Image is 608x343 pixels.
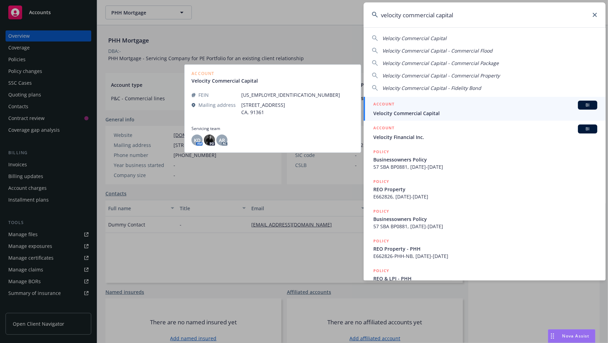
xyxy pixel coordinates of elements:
span: 57 SBA BP0881, [DATE]-[DATE] [373,163,597,170]
a: POLICYREO Property - PHHE662826-PHH-NB, [DATE]-[DATE] [364,234,606,263]
h5: POLICY [373,267,389,274]
a: ACCOUNTBIVelocity Commercial Capital [364,97,606,121]
button: Nova Assist [548,329,596,343]
a: POLICYBusinessowners Policy57 SBA BP0881, [DATE]-[DATE] [364,204,606,234]
a: POLICYREO PropertyE662826, [DATE]-[DATE] [364,174,606,204]
span: REO Property - PHH [373,245,597,252]
span: Velocity Commercial Capital [382,35,447,41]
h5: ACCOUNT [373,101,394,109]
span: Velocity Financial Inc. [373,133,597,141]
span: Velocity Commercial Capital [373,110,597,117]
span: Businessowners Policy [373,156,597,163]
span: E662826-PHH-NB, [DATE]-[DATE] [373,252,597,260]
a: ACCOUNTBIVelocity Financial Inc. [364,121,606,145]
span: 57 SBA BP0881, [DATE]-[DATE] [373,223,597,230]
span: Velocity Commercial Capital - Commercial Flood [382,47,493,54]
h5: POLICY [373,178,389,185]
span: BI [581,102,595,108]
span: Nova Assist [562,333,590,339]
span: Businessowners Policy [373,215,597,223]
span: E662826, [DATE]-[DATE] [373,193,597,200]
span: REO Property [373,186,597,193]
h5: ACCOUNT [373,124,394,133]
span: Velocity Commercial Capital - Commercial Package [382,60,499,66]
span: Velocity Commercial Capital - Fidelity Bond [382,85,481,91]
div: Drag to move [548,330,557,343]
a: POLICYREO & LPI - PHH [364,263,606,293]
input: Search... [364,2,606,27]
a: POLICYBusinessowners Policy57 SBA BP0881, [DATE]-[DATE] [364,145,606,174]
h5: POLICY [373,148,389,155]
h5: POLICY [373,208,389,215]
span: BI [581,126,595,132]
h5: POLICY [373,238,389,244]
span: Velocity Commercial Capital - Commercial Property [382,72,500,79]
span: REO & LPI - PHH [373,275,597,282]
